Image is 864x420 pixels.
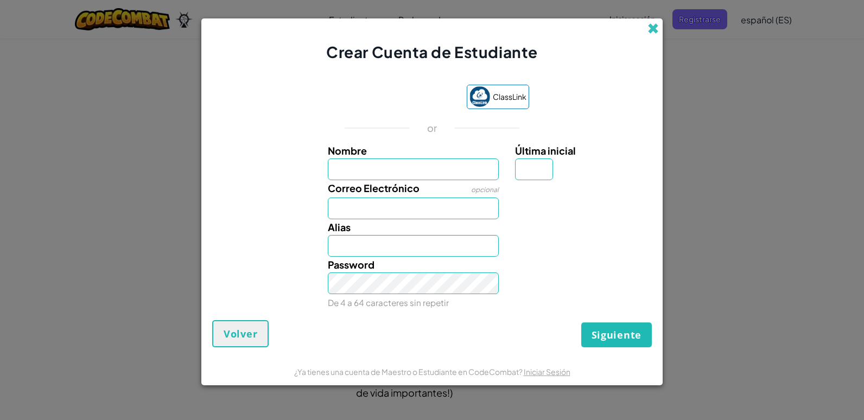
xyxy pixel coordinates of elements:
span: Alias [328,221,351,233]
img: classlink-logo-small.png [469,86,490,107]
button: Volver [212,320,269,347]
iframe: Botón Iniciar sesión con Google [329,86,461,110]
span: Crear Cuenta de Estudiante [326,42,538,61]
span: Correo Electrónico [328,182,420,194]
span: opcional [471,186,499,194]
button: Siguiente [581,322,652,347]
span: Nombre [328,144,367,157]
small: De 4 a 64 caracteres sin repetir [328,297,449,308]
span: ¿Ya tienes una cuenta de Maestro o Estudiante en CodeCombat? [294,367,524,377]
span: Password [328,258,374,271]
span: Volver [224,327,257,340]
a: Iniciar Sesión [524,367,570,377]
span: Última inicial [515,144,576,157]
p: or [427,122,437,135]
span: Siguiente [592,328,641,341]
span: ClassLink [493,89,526,105]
